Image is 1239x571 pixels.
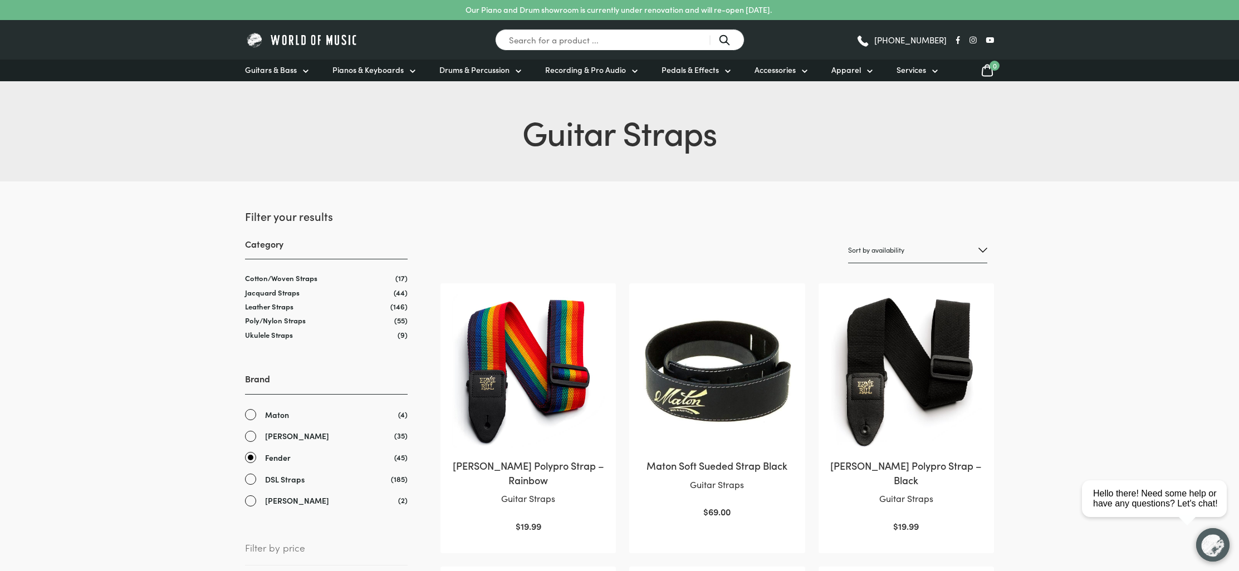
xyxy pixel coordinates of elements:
span: (55) [394,316,408,325]
h3: Brand [245,372,408,394]
span: Pedals & Effects [662,64,719,76]
p: Guitar Straps [640,478,794,492]
a: [PERSON_NAME] [245,494,408,507]
span: Drums & Percussion [439,64,510,76]
span: (146) [390,302,408,311]
span: (44) [394,288,408,297]
p: Guitar Straps [452,491,605,506]
span: Pianos & Keyboards [332,64,404,76]
h3: Category [245,238,408,259]
img: Ernie Ball Rainbow Strap [452,294,605,447]
span: Filter by price [245,540,408,565]
span: (9) [398,330,408,339]
span: 0 [990,61,1000,71]
span: $ [516,520,521,532]
bdi: 19.99 [893,520,919,532]
span: [PERSON_NAME] [265,430,329,442]
span: (185) [391,473,408,485]
h2: [PERSON_NAME] Polypro Strap – Black [830,459,983,486]
span: $ [893,520,898,532]
span: DSL Straps [265,473,305,486]
span: [PHONE_NUMBER] [874,36,947,44]
img: Maton Strap Black [640,294,794,447]
span: Fender [265,451,291,464]
img: World of Music [245,31,359,48]
a: Cotton/Woven Straps [245,273,317,283]
a: Fender [245,451,408,464]
iframe: Chat with our support team [1078,449,1239,571]
p: Our Piano and Drum showroom is currently under renovation and will re-open [DATE]. [466,4,772,16]
a: Poly/Nylon Straps [245,315,306,326]
a: [PERSON_NAME] Polypro Strap – BlackGuitar Straps $19.99 [830,294,983,533]
span: (45) [394,451,408,463]
img: Ernie Ball Strap Black [830,294,983,447]
a: Ukulele Straps [245,329,293,340]
h2: Maton Soft Sueded Strap Black [640,459,794,472]
span: [PERSON_NAME] [265,494,329,507]
bdi: 69.00 [703,505,731,518]
select: Shop order [848,237,987,263]
span: Guitars & Bass [245,64,297,76]
span: (35) [394,430,408,441]
span: Maton [265,408,289,421]
span: $ [703,505,708,518]
span: (2) [398,494,408,506]
a: Leather Straps [245,301,293,312]
h2: Filter your results [245,208,408,224]
input: Search for a product ... [495,29,745,51]
h2: [PERSON_NAME] Polypro Strap – Rainbow [452,459,605,486]
a: [PHONE_NUMBER] [856,32,947,48]
span: Apparel [831,64,861,76]
span: Recording & Pro Audio [545,64,626,76]
span: Services [897,64,926,76]
bdi: 19.99 [516,520,541,532]
a: Maton [245,408,408,421]
div: Brand [245,372,408,507]
span: Accessories [755,64,796,76]
p: Guitar Straps [830,491,983,506]
span: (17) [395,273,408,283]
span: (4) [398,408,408,420]
a: DSL Straps [245,473,408,486]
a: [PERSON_NAME] [245,430,408,442]
a: Jacquard Straps [245,287,300,298]
a: [PERSON_NAME] Polypro Strap – RainbowGuitar Straps $19.99 [452,294,605,533]
h1: Guitar Straps [245,108,994,155]
a: Maton Soft Sueded Strap BlackGuitar Straps $69.00 [640,294,794,519]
